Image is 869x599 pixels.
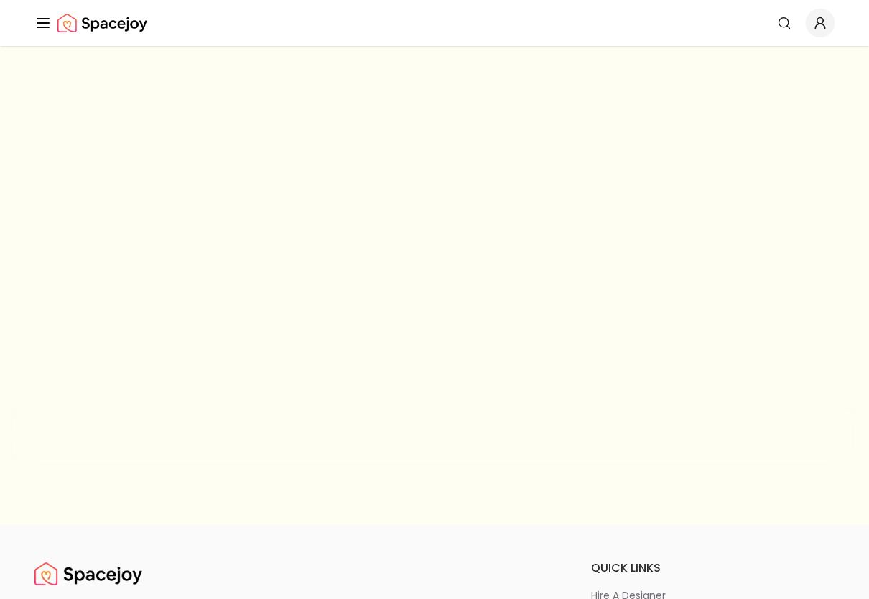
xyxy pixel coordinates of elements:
[34,559,142,588] a: Spacejoy
[34,559,142,588] img: Spacejoy Logo
[591,559,835,577] h6: quick links
[57,9,147,37] a: Spacejoy
[57,9,147,37] img: Spacejoy Logo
